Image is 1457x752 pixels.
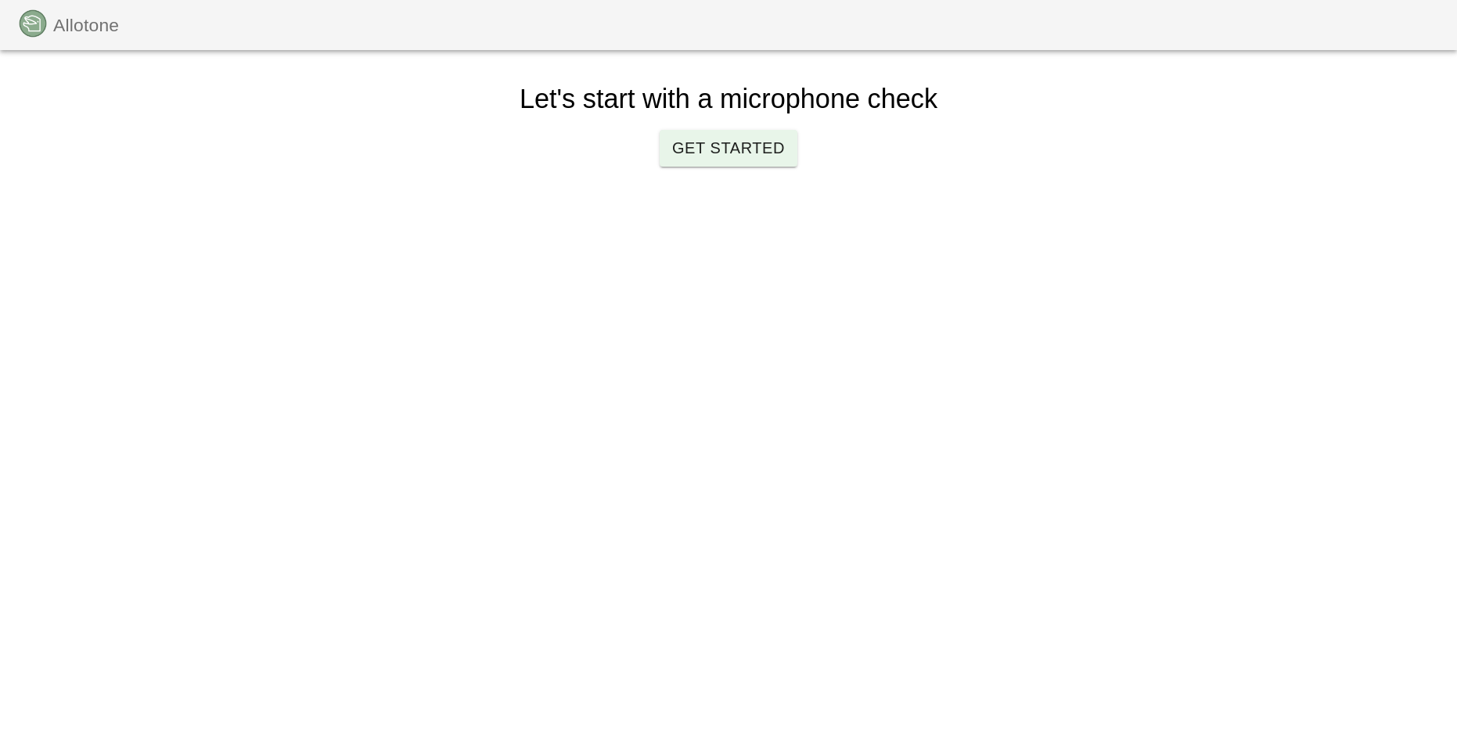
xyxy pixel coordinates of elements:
[672,135,785,162] span: Get Started
[660,130,797,167] button: Get Started
[53,12,1438,38] nav: Breadcrumb
[19,9,47,38] img: logo
[520,81,937,117] h5: Let's start with a microphone check
[53,12,119,38] p: Allotone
